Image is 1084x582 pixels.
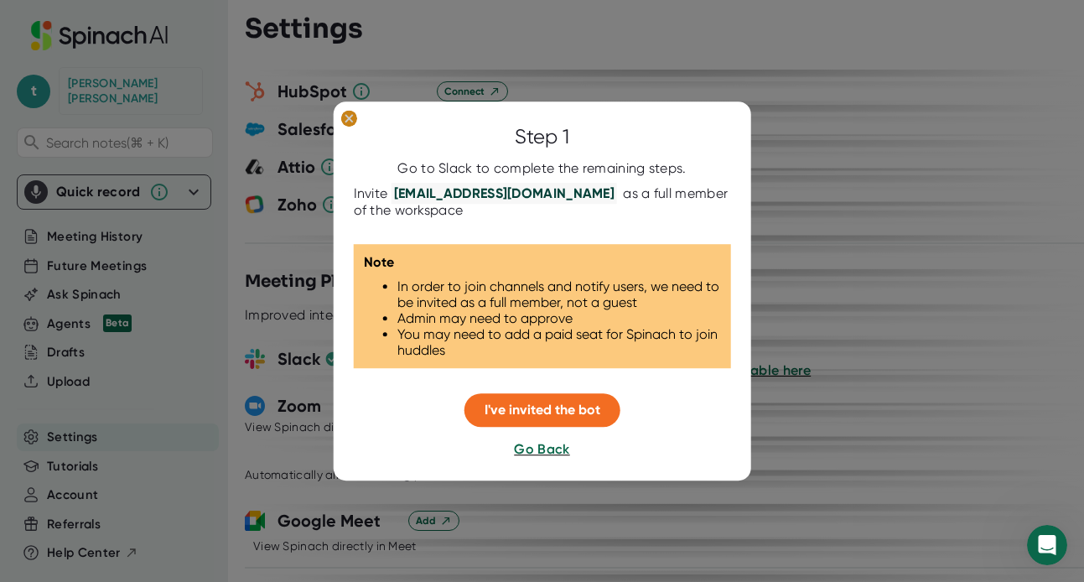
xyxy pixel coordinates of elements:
div: Step 1 [515,122,569,153]
span: Go Back [514,442,569,458]
li: You may need to add a paid seat for Spinach to join huddles [397,327,721,359]
li: In order to join channels and notify users, we need to be invited as a full member, not a guest [397,279,721,311]
button: Go Back [514,440,569,460]
li: Admin may need to approve [397,311,721,327]
span: I've invited the bot [485,403,600,418]
span: Note [364,255,721,271]
div: Go to Slack to complete the remaining steps. [397,161,686,178]
div: Invite as a full member of the workspace [354,186,731,220]
button: I've invited the bot [464,394,620,428]
span: [EMAIL_ADDRESS][DOMAIN_NAME] [392,184,617,205]
iframe: Intercom live chat [1027,525,1067,565]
